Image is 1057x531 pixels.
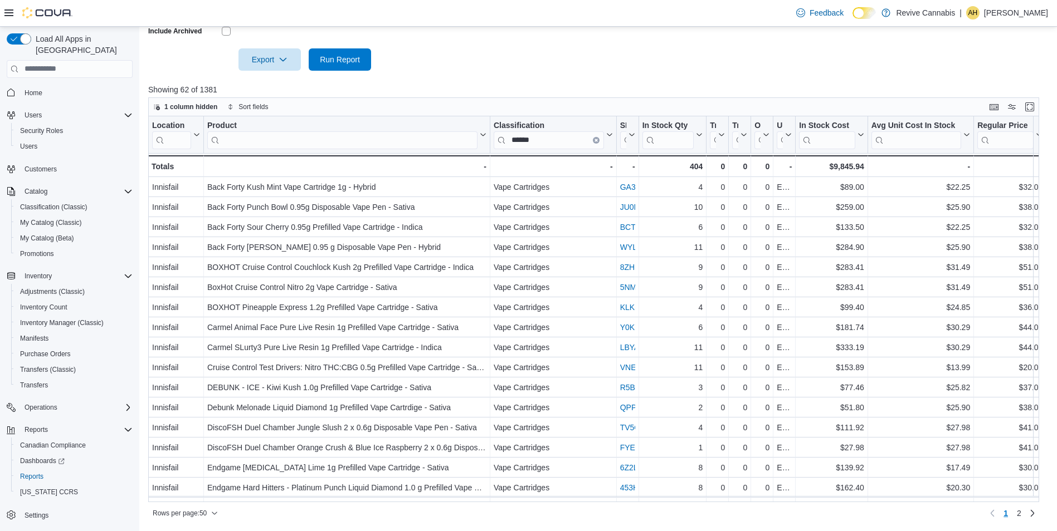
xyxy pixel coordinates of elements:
p: [PERSON_NAME] [984,6,1048,19]
a: Inventory Count [16,301,72,314]
a: JU0NC0MB [620,203,661,212]
div: Location [152,120,191,149]
a: Home [20,86,47,100]
div: $36.00 [977,301,1043,314]
div: Transfer In Qty [710,120,716,131]
div: Regular Price [977,120,1034,149]
div: $99.40 [799,301,864,314]
span: Operations [20,401,133,414]
div: 0 [732,341,747,354]
div: $25.90 [871,200,970,214]
div: 0 [732,301,747,314]
button: 1 column hidden [149,100,222,114]
div: - [494,160,613,173]
div: BoxHot Cruise Control Nitro 2g Vape Cartridge - Sativa [207,281,486,294]
span: Dashboards [20,456,65,465]
img: Cova [22,7,72,18]
div: 4 [642,301,703,314]
span: Purchase Orders [20,350,71,358]
div: Innisfail [152,361,200,374]
span: Canadian Compliance [20,441,86,450]
button: Settings [2,507,137,523]
div: 0 [732,260,747,274]
div: Vape Cartridges [494,180,613,194]
button: Users [2,107,137,123]
div: Avg Unit Cost In Stock [871,120,961,149]
span: Transfers (Classic) [20,365,76,374]
div: Innisfail [152,180,200,194]
div: 0 [754,200,769,214]
a: Users [16,140,42,153]
a: Transfers [16,378,52,392]
span: Security Roles [16,124,133,137]
span: Run Report [320,54,360,65]
div: BOXHOT Pineapple Express 1.2g Prefilled Vape Cartridge - Sativa [207,301,486,314]
div: $32.00 [977,180,1043,194]
button: Inventory Manager (Classic) [11,315,137,331]
div: Innisfail [152,200,200,214]
div: Vape Cartridges [494,220,613,234]
div: Vape Cartridges [494,281,613,294]
div: 0 [732,200,747,214]
div: 0 [754,160,769,173]
a: Settings [20,509,53,522]
div: Regular Price [977,120,1034,131]
div: $30.29 [871,321,970,334]
div: 0 [710,281,725,294]
a: VNEWFJNZ [620,363,663,372]
a: Canadian Compliance [16,439,90,452]
div: $32.00 [977,220,1043,234]
div: Carmel SLurty3 Pure Live Resin 1g Prefilled Vape Cartridge - Indica [207,341,486,354]
div: $24.85 [871,301,970,314]
button: Reports [11,469,137,484]
button: On Order Qty [754,120,769,149]
a: My Catalog (Classic) [16,216,86,229]
button: Unit Type [777,120,792,149]
div: $22.25 [871,220,970,234]
div: Back Forty Sour Cherry 0.95g Prefilled Vape Cartridge - Indica [207,220,486,234]
span: Promotions [16,247,133,260]
a: My Catalog (Beta) [16,232,79,245]
div: $284.90 [799,240,864,254]
span: My Catalog (Beta) [16,232,133,245]
div: 10 [642,200,703,214]
div: $283.41 [799,260,864,274]
button: Manifests [11,331,137,346]
div: Each [777,260,792,274]
span: My Catalog (Classic) [20,218,82,227]
span: Users [20,142,37,151]
span: Classification (Classic) [16,200,133,214]
span: Manifests [20,334,48,343]
a: GA3L6GAJ [620,183,660,191]
div: Avg Unit Cost In Stock [871,120,961,131]
input: Dark Mode [853,7,876,19]
span: Export [245,48,294,71]
a: Inventory Manager (Classic) [16,316,108,330]
button: My Catalog (Classic) [11,215,137,230]
div: - [620,160,635,173]
div: 0 [710,301,725,314]
div: Back Forty Kush Mint Vape Cartridge 1g - Hybrid [207,180,486,194]
span: Transfers (Classic) [16,363,133,376]
div: Vape Cartridges [494,240,613,254]
span: Home [20,86,133,100]
div: 0 [710,341,725,354]
button: My Catalog (Beta) [11,230,137,246]
div: 0 [754,281,769,294]
div: Cruise Control Test Drivers: Nitro THC:CBG 0.5g Prefilled Vape Cartridge - Sativa [207,361,486,374]
div: Innisfail [152,260,200,274]
a: Next page [1026,507,1039,520]
span: Users [16,140,133,153]
span: Reports [20,472,43,481]
div: Each [777,301,792,314]
div: 0 [754,220,769,234]
div: Innisfail [152,240,200,254]
button: Export [238,48,301,71]
span: Reports [25,425,48,434]
div: Innisfail [152,281,200,294]
a: Promotions [16,247,59,260]
span: Inventory Manager (Classic) [20,318,104,327]
span: Dashboards [16,454,133,468]
span: 1 column hidden [164,102,217,111]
